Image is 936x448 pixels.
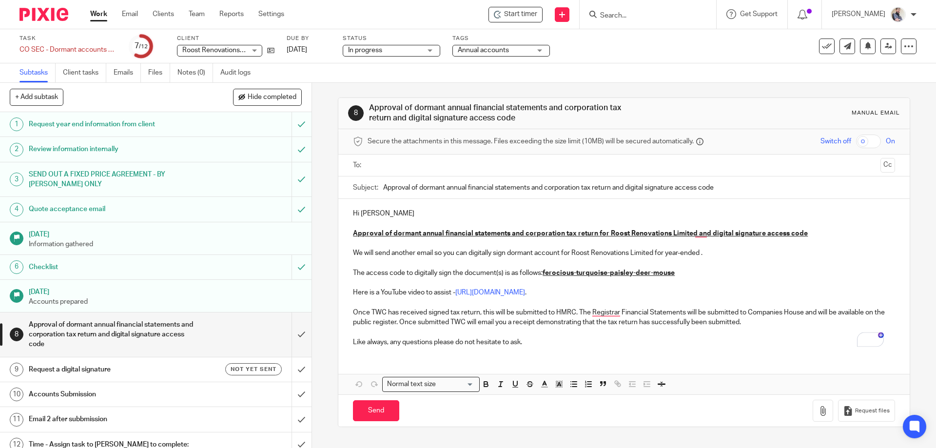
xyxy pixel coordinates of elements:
[740,11,778,18] span: Get Support
[504,9,537,19] span: Start timer
[287,35,331,42] label: Due by
[29,239,302,249] p: Information gathered
[219,9,244,19] a: Reports
[543,270,675,276] u: ferocious-turquoise-paisley-deer-mouse
[29,317,197,352] h1: Approval of dormant annual financial statements and corporation tax return and digital signature ...
[382,377,480,392] div: Search for option
[353,248,895,258] p: We will send another email so you can digitally sign dormant account for Roost Renovations Limite...
[10,260,23,274] div: 6
[10,203,23,216] div: 4
[10,173,23,186] div: 3
[10,413,23,427] div: 11
[10,117,23,131] div: 1
[353,308,895,328] p: Once TWC has received signed tax return, this will be submitted to HMRC. The Registrar Financial ...
[114,63,141,82] a: Emails
[29,362,197,377] h1: Request a digital signature
[838,400,895,422] button: Request files
[19,8,68,21] img: Pixie
[63,63,106,82] a: Client tasks
[353,268,895,278] p: The access code to digitally sign the document(s) is as follows:
[19,35,117,42] label: Task
[19,45,117,55] div: CO SEC - Dormant accounts and CT600 return (limited companies) - Updated with signature
[29,227,302,239] h1: [DATE]
[287,46,307,53] span: [DATE]
[890,7,906,22] img: Pixie%2002.jpg
[439,379,474,390] input: Search for option
[139,44,148,49] small: /12
[353,337,895,347] p: Like always, any questions please do not hesitate to ask.
[233,89,302,105] button: Hide completed
[488,7,543,22] div: Roost Renovations Limited - CO SEC - Dormant accounts and CT600 return (limited companies) - Upda...
[177,35,274,42] label: Client
[29,142,197,156] h1: Review information internally
[348,105,364,121] div: 8
[353,183,378,193] label: Subject:
[852,109,900,117] div: Manual email
[599,12,687,20] input: Search
[353,209,895,218] p: Hi [PERSON_NAME]
[10,328,23,341] div: 8
[820,136,851,146] span: Switch off
[231,365,276,373] span: Not yet sent
[177,63,213,82] a: Notes (0)
[353,230,808,237] u: Approval of dormant annual financial statements and corporation tax return for Roost Renovations ...
[153,9,174,19] a: Clients
[886,136,895,146] span: On
[458,47,509,54] span: Annual accounts
[880,158,895,173] button: Cc
[29,202,197,216] h1: Quote acceptance email
[90,9,107,19] a: Work
[248,94,296,101] span: Hide completed
[10,388,23,401] div: 10
[855,407,890,415] span: Request files
[29,285,302,297] h1: [DATE]
[29,260,197,274] h1: Checklist
[10,143,23,156] div: 2
[220,63,258,82] a: Audit logs
[122,9,138,19] a: Email
[182,47,264,54] span: Roost Renovations Limited
[29,387,197,402] h1: Accounts Submission
[19,63,56,82] a: Subtasks
[189,9,205,19] a: Team
[29,117,197,132] h1: Request year end information from client
[385,379,438,390] span: Normal text size
[10,363,23,376] div: 9
[258,9,284,19] a: Settings
[452,35,550,42] label: Tags
[148,63,170,82] a: Files
[369,103,645,124] h1: Approval of dormant annual financial statements and corporation tax return and digital signature ...
[353,288,895,297] p: Here is a YouTube video to assist - .
[338,199,909,354] div: To enrich screen reader interactions, please activate Accessibility in Grammarly extension settings
[348,47,382,54] span: In progress
[353,160,364,170] label: To:
[832,9,885,19] p: [PERSON_NAME]
[29,167,197,192] h1: SEND OUT A FIXED PRICE AGREEMENT - BY [PERSON_NAME] ONLY
[353,400,399,421] input: Send
[368,136,694,146] span: Secure the attachments in this message. Files exceeding the size limit (10MB) will be secured aut...
[455,289,525,296] a: [URL][DOMAIN_NAME]
[29,412,197,427] h1: Email 2 after subbmission
[135,40,148,52] div: 7
[10,89,63,105] button: + Add subtask
[343,35,440,42] label: Status
[29,297,302,307] p: Accounts prepared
